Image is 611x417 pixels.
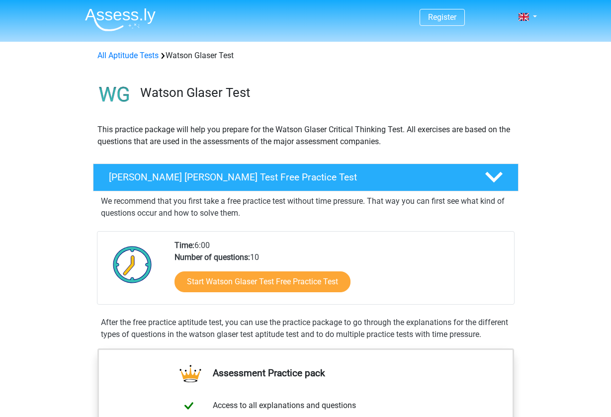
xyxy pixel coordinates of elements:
[101,195,511,219] p: We recommend that you first take a free practice test without time pressure. That way you can fir...
[175,252,250,262] b: Number of questions:
[85,8,156,31] img: Assessly
[97,124,514,148] p: This practice package will help you prepare for the Watson Glaser Critical Thinking Test. All exe...
[167,240,514,304] div: 6:00 10
[93,74,136,116] img: watson glaser test
[175,241,194,250] b: Time:
[93,50,518,62] div: Watson Glaser Test
[89,164,523,191] a: [PERSON_NAME] [PERSON_NAME] Test Free Practice Test
[428,12,456,22] a: Register
[109,171,469,183] h4: [PERSON_NAME] [PERSON_NAME] Test Free Practice Test
[140,85,511,100] h3: Watson Glaser Test
[97,317,515,340] div: After the free practice aptitude test, you can use the practice package to go through the explana...
[97,51,159,60] a: All Aptitude Tests
[175,271,350,292] a: Start Watson Glaser Test Free Practice Test
[107,240,158,289] img: Clock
